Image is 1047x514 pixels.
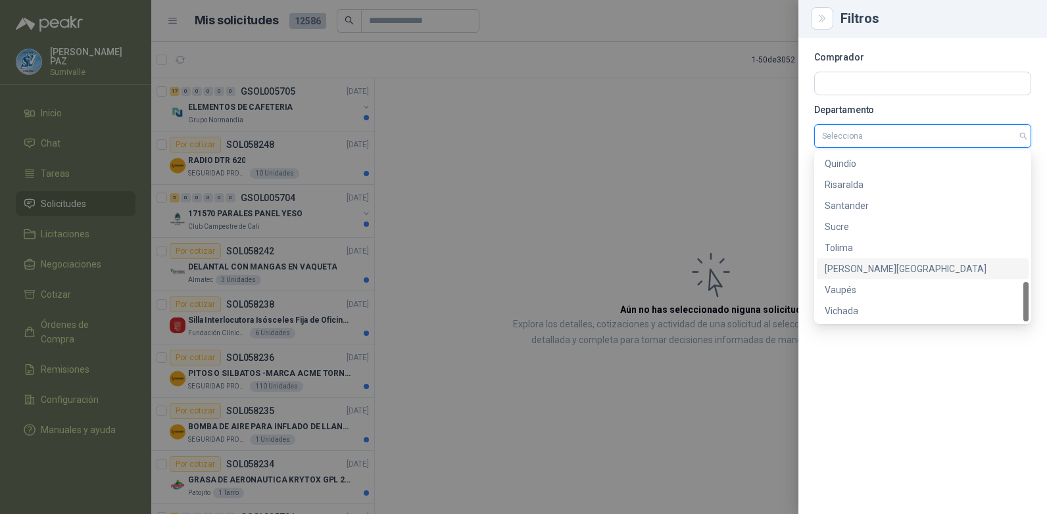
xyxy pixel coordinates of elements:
div: Santander [817,195,1029,216]
div: Quindío [817,153,1029,174]
div: Sucre [817,216,1029,237]
div: Tolima [825,241,1021,255]
div: Vichada [825,304,1021,318]
div: Filtros [840,12,1031,25]
div: Risaralda [825,177,1021,192]
div: [PERSON_NAME][GEOGRAPHIC_DATA] [825,262,1021,276]
p: Departamento [814,106,1031,114]
div: Tolima [817,237,1029,258]
button: Close [814,11,830,26]
div: Vaupés [817,279,1029,300]
div: Santander [825,199,1021,213]
div: Sucre [825,220,1021,234]
div: Risaralda [817,174,1029,195]
p: Comprador [814,53,1031,61]
div: Vichada [817,300,1029,321]
div: Vaupés [825,283,1021,297]
div: Valle del Cauca [817,258,1029,279]
div: Quindío [825,156,1021,171]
